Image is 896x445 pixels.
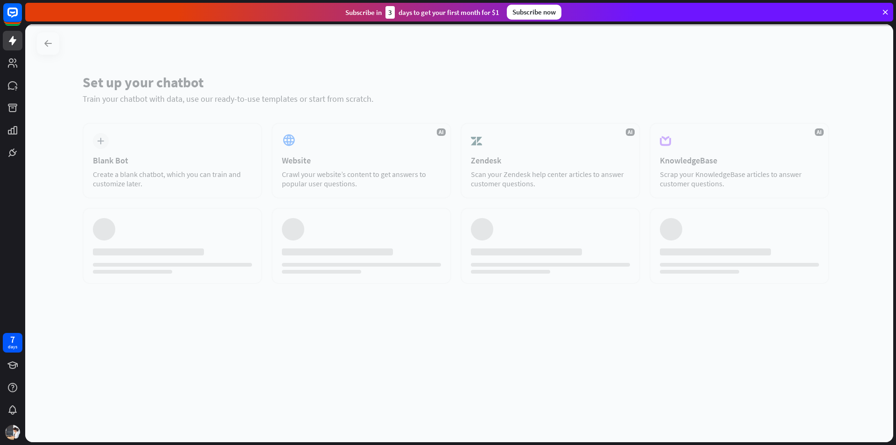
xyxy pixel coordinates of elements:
[507,5,561,20] div: Subscribe now
[8,344,17,350] div: days
[3,333,22,353] a: 7 days
[10,335,15,344] div: 7
[345,6,499,19] div: Subscribe in days to get your first month for $1
[385,6,395,19] div: 3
